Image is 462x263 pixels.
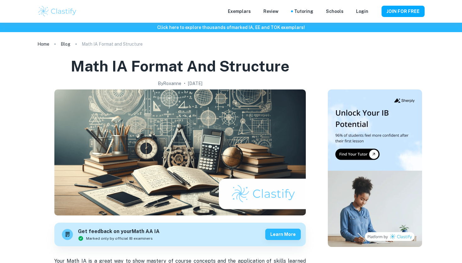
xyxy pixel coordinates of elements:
[37,5,77,18] img: Clastify logo
[294,8,313,15] a: Tutoring
[82,41,143,48] p: Math IA Format and Structure
[356,8,368,15] a: Login
[86,236,153,241] span: Marked only by official IB examiners
[263,8,278,15] p: Review
[188,80,202,87] h2: [DATE]
[54,89,306,215] img: Math IA Format and Structure cover image
[265,229,301,240] button: Learn more
[382,6,425,17] button: JOIN FOR FREE
[71,56,289,76] h1: Math IA Format and Structure
[184,80,185,87] p: •
[373,10,377,13] button: Help and Feedback
[228,8,251,15] p: Exemplars
[37,40,49,49] a: Home
[1,24,461,31] h6: Click here to explore thousands of marked IA, EE and TOK exemplars !
[158,80,181,87] h2: By Roxanne
[78,228,160,236] h6: Get feedback on your Math AA IA
[61,40,70,49] a: Blog
[54,223,306,246] a: Get feedback on yourMath AA IAMarked only by official IB examinersLearn more
[326,8,344,15] a: Schools
[328,89,422,247] img: Thumbnail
